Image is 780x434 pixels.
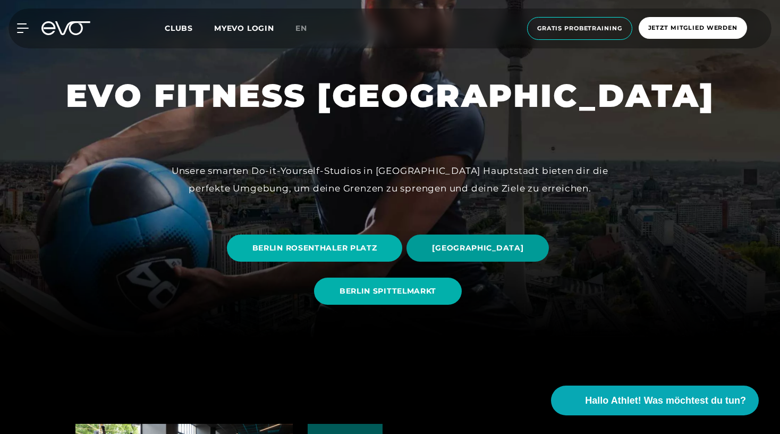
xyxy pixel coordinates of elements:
a: MYEVO LOGIN [214,23,274,33]
a: Jetzt Mitglied werden [635,17,750,40]
span: Clubs [165,23,193,33]
span: [GEOGRAPHIC_DATA] [432,243,523,254]
span: Gratis Probetraining [537,24,622,33]
a: en [295,22,320,35]
button: Hallo Athlet! Was möchtest du tun? [551,386,759,415]
span: BERLIN ROSENTHALER PLATZ [252,243,377,254]
a: Clubs [165,23,214,33]
a: Gratis Probetraining [524,17,635,40]
span: Jetzt Mitglied werden [648,23,737,32]
h1: EVO FITNESS [GEOGRAPHIC_DATA] [66,75,715,116]
a: BERLIN ROSENTHALER PLATZ [227,227,407,270]
a: [GEOGRAPHIC_DATA] [406,227,553,270]
span: BERLIN SPITTELMARKT [340,286,436,297]
span: Hallo Athlet! Was möchtest du tun? [585,394,746,408]
span: en [295,23,307,33]
div: Unsere smarten Do-it-Yourself-Studios in [GEOGRAPHIC_DATA] Hauptstadt bieten dir die perfekte Umg... [151,162,629,197]
a: BERLIN SPITTELMARKT [314,270,466,313]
